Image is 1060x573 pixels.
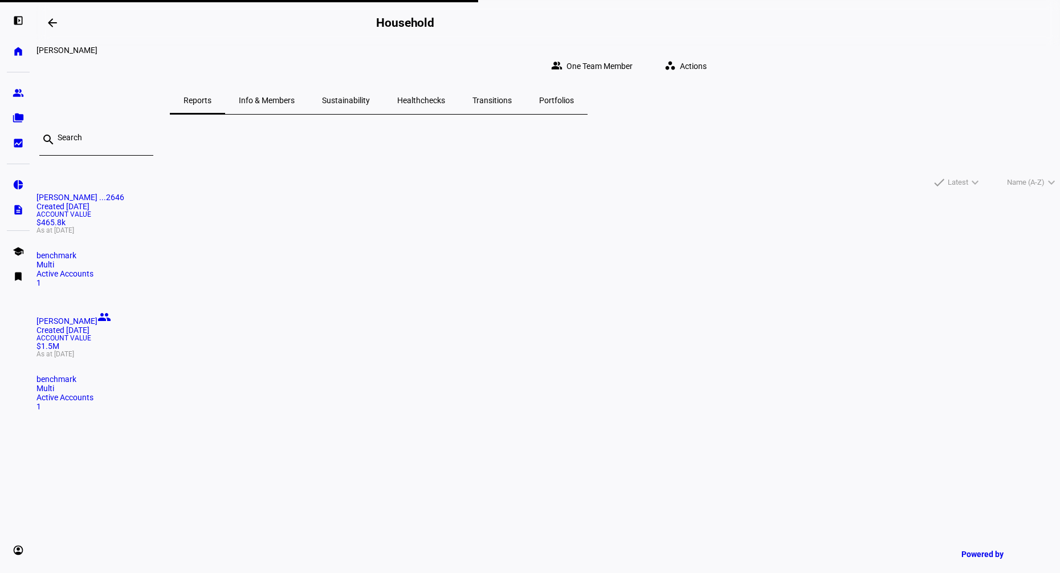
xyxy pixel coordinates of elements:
[932,176,946,189] mat-icon: done
[36,351,1060,357] span: As at [DATE]
[97,310,111,324] mat-icon: people
[13,246,24,257] eth-mat-symbol: school
[36,202,1060,211] div: Created [DATE]
[13,179,24,190] eth-mat-symbol: pie_chart
[36,384,54,393] span: Multi
[184,96,211,104] span: Reports
[239,96,295,104] span: Info & Members
[7,173,30,196] a: pie_chart
[956,543,1043,564] a: Powered by
[376,16,434,30] h2: Household
[36,402,41,411] span: 1
[36,193,1060,287] a: [PERSON_NAME] ...2646Created [DATE]Account Value$465.8kAs at [DATE]benchmarkMultiActive Accounts1
[7,198,30,221] a: description
[566,55,633,78] span: One Team Member
[36,269,93,278] span: Active Accounts
[46,16,59,30] mat-icon: arrow_backwards
[7,107,30,129] a: folder_copy
[36,326,1060,335] div: Created [DATE]
[36,251,76,260] span: benchmark
[36,375,76,384] span: benchmark
[664,60,676,71] mat-icon: workspaces
[36,316,97,326] span: Caroline T Pribble
[539,96,574,104] span: Portfolios
[948,176,968,189] span: Latest
[36,227,1060,234] span: As at [DATE]
[7,40,30,63] a: home
[36,393,93,402] span: Active Accounts
[13,204,24,216] eth-mat-symbol: description
[655,55,720,78] button: Actions
[36,335,1060,357] div: $1.5M
[7,82,30,104] a: group
[36,211,1060,234] div: $465.8k
[397,96,445,104] span: Healthchecks
[36,193,124,202] span: Caroline T Pribble ...2646
[36,335,1060,342] span: Account Value
[551,60,562,71] mat-icon: group
[7,132,30,155] a: bid_landscape
[13,271,24,282] eth-mat-symbol: bookmark
[13,112,24,124] eth-mat-symbol: folder_copy
[13,87,24,99] eth-mat-symbol: group
[322,96,370,104] span: Sustainability
[542,55,646,78] button: One Team Member
[58,133,144,142] input: Search
[13,544,24,556] eth-mat-symbol: account_circle
[36,260,54,269] span: Multi
[36,278,41,287] span: 1
[646,55,720,78] eth-quick-actions: Actions
[472,96,512,104] span: Transitions
[13,137,24,149] eth-mat-symbol: bid_landscape
[36,211,1060,218] span: Account Value
[42,133,55,147] mat-icon: search
[680,55,707,78] span: Actions
[1007,176,1045,189] span: Name (A-Z)
[36,46,720,55] div: Caroline T Pribble
[13,15,24,26] eth-mat-symbol: left_panel_open
[13,46,24,57] eth-mat-symbol: home
[36,310,1060,411] a: [PERSON_NAME]Created [DATE]Account Value$1.5MAs at [DATE]benchmarkMultiActive Accounts1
